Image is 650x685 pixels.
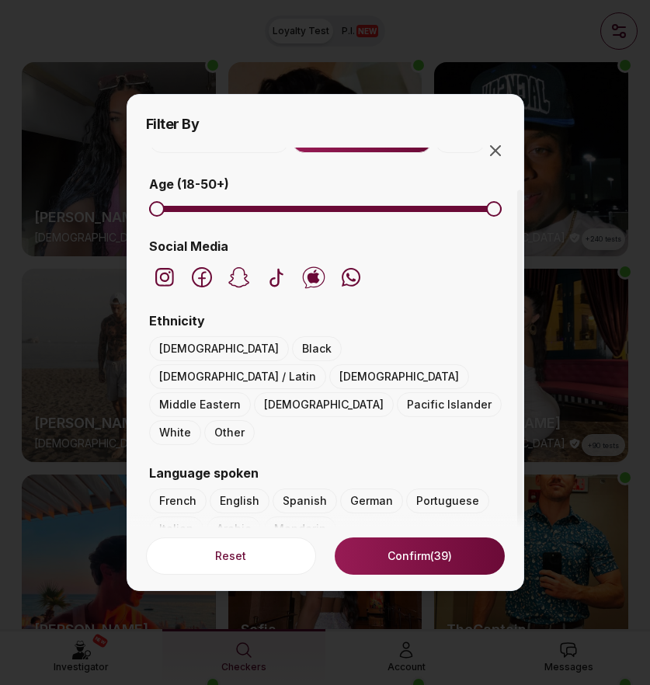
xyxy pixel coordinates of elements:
[397,392,502,417] button: Pacific Islander
[146,464,505,482] label: Language spoken
[149,489,207,513] button: French
[273,489,337,513] button: Spanish
[177,176,229,192] span: ( 18 - 50 +)
[149,420,201,445] button: White
[335,537,504,575] button: Confirm(39)
[149,201,165,217] span: Minimum
[146,175,505,193] label: Age
[146,537,317,575] button: Reset
[210,489,269,513] button: English
[149,392,251,417] button: Middle Eastern
[146,237,505,256] label: Social Media
[146,311,505,330] label: Ethnicity
[204,420,255,445] button: Other
[486,201,502,217] span: Maximum
[127,113,523,135] h2: Filter By
[254,392,394,417] button: [DEMOGRAPHIC_DATA]
[406,489,489,513] button: Portuguese
[329,364,469,389] button: [DEMOGRAPHIC_DATA]
[292,336,342,361] button: Black
[149,364,326,389] button: [DEMOGRAPHIC_DATA] / Latin
[340,489,403,513] button: German
[149,336,289,361] button: [DEMOGRAPHIC_DATA]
